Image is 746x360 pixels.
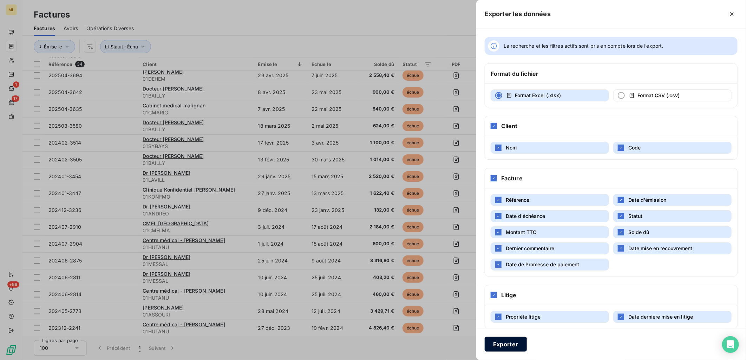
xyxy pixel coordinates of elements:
span: Propriété litige [506,314,541,320]
h6: Client [501,122,518,130]
span: Format CSV (.csv) [637,92,680,98]
button: Date dernière mise en litige [613,311,732,323]
span: Date d'émission [628,197,666,203]
span: Date d'échéance [506,213,545,219]
span: Date dernière mise en litige [628,314,693,320]
span: Dernier commentaire [506,245,554,251]
button: Code [613,142,732,154]
button: Date de Promesse de paiement [491,259,609,271]
span: Nom [506,145,517,151]
span: Code [628,145,641,151]
button: Statut [613,210,732,222]
button: Date d'échéance [491,210,609,222]
div: Open Intercom Messenger [722,336,739,353]
span: Date mise en recouvrement [628,245,692,251]
span: La recherche et les filtres actifs sont pris en compte lors de l’export. [504,42,663,49]
span: Statut [628,213,642,219]
button: Propriété litige [491,311,609,323]
span: Référence [506,197,529,203]
span: Montant TTC [506,229,536,235]
button: Exporter [485,337,527,352]
h6: Facture [501,174,523,182]
button: Solde dû [613,226,732,238]
span: Date de Promesse de paiement [506,261,579,267]
button: Dernier commentaire [491,242,609,254]
h6: Litige [501,291,517,299]
h6: Format du fichier [491,69,539,78]
button: Format CSV (.csv) [613,89,732,101]
button: Date d'émission [613,194,732,206]
button: Nom [491,142,609,154]
button: Format Excel (.xlsx) [491,89,609,101]
h5: Exporter les données [485,9,551,19]
span: Format Excel (.xlsx) [515,92,561,98]
button: Montant TTC [491,226,609,238]
button: Référence [491,194,609,206]
button: Date mise en recouvrement [613,242,732,254]
span: Solde dû [628,229,649,235]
